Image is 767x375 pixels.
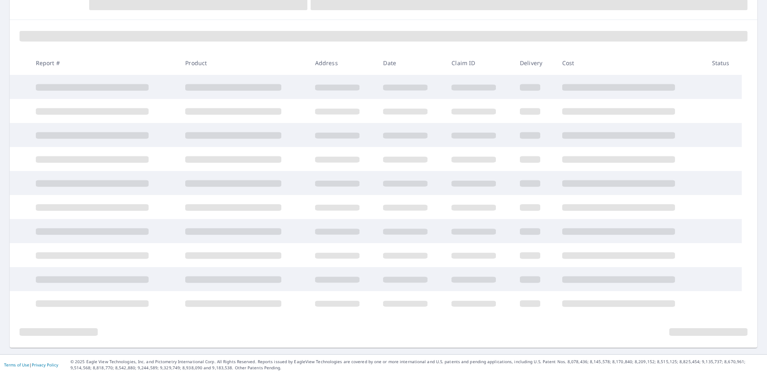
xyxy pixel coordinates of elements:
th: Cost [556,51,706,75]
th: Report # [29,51,179,75]
th: Status [706,51,742,75]
th: Product [179,51,309,75]
a: Privacy Policy [32,362,58,368]
a: Terms of Use [4,362,29,368]
th: Delivery [513,51,556,75]
p: © 2025 Eagle View Technologies, Inc. and Pictometry International Corp. All Rights Reserved. Repo... [70,359,763,371]
th: Date [377,51,445,75]
p: | [4,362,58,367]
th: Claim ID [445,51,513,75]
th: Address [309,51,377,75]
